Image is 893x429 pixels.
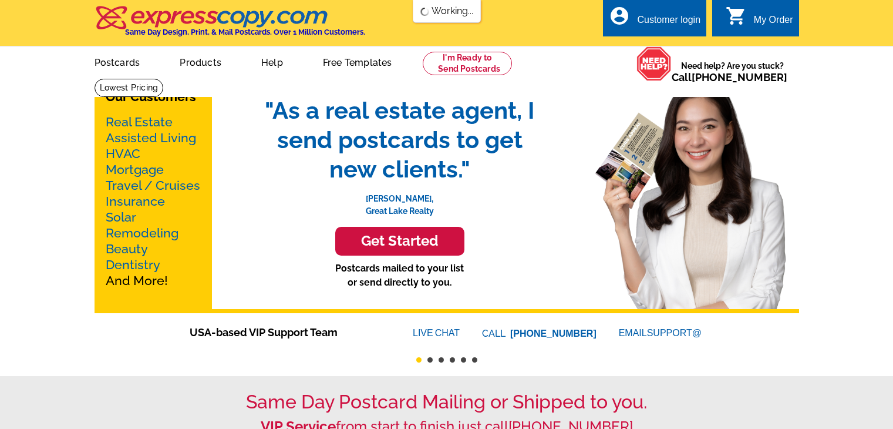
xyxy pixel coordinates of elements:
[726,5,747,26] i: shopping_cart
[450,357,455,363] button: 4 of 6
[672,60,793,83] span: Need help? Are you stuck?
[472,357,477,363] button: 6 of 6
[106,130,196,145] a: Assisted Living
[510,329,597,338] a: [PHONE_NUMBER]
[106,210,136,224] a: Solar
[76,48,159,75] a: Postcards
[636,46,672,81] img: help
[190,324,378,340] span: USA-based VIP Support Team
[106,226,178,240] a: Remodeling
[420,7,429,16] img: loading...
[427,357,433,363] button: 2 of 6
[416,357,422,363] button: 1 of 6
[647,326,703,340] font: SUPPORT@
[106,114,201,289] p: And More!
[637,15,700,31] div: Customer login
[609,5,630,26] i: account_circle
[619,328,703,338] a: EMAILSUPPORT@
[439,357,444,363] button: 3 of 6
[253,184,547,217] p: [PERSON_NAME], Great Lake Realty
[754,15,793,31] div: My Order
[106,242,148,256] a: Beauty
[106,162,164,177] a: Mortgage
[106,115,173,129] a: Real Estate
[609,13,700,28] a: account_circle Customer login
[413,328,460,338] a: LIVECHAT
[461,357,466,363] button: 5 of 6
[672,71,787,83] span: Call
[106,257,160,272] a: Dentistry
[125,28,365,36] h4: Same Day Design, Print, & Mail Postcards. Over 1 Million Customers.
[726,13,793,28] a: shopping_cart My Order
[253,262,547,290] p: Postcards mailed to your list or send directly to you.
[242,48,302,75] a: Help
[253,227,547,256] a: Get Started
[95,391,799,413] h1: Same Day Postcard Mailing or Shipped to you.
[482,327,507,341] font: CALL
[161,48,240,75] a: Products
[106,178,200,193] a: Travel / Cruises
[106,194,165,209] a: Insurance
[95,14,365,36] a: Same Day Design, Print, & Mail Postcards. Over 1 Million Customers.
[350,233,450,250] h3: Get Started
[106,146,140,161] a: HVAC
[304,48,411,75] a: Free Templates
[692,71,787,83] a: [PHONE_NUMBER]
[253,96,547,184] span: "As a real estate agent, I send postcards to get new clients."
[413,326,435,340] font: LIVE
